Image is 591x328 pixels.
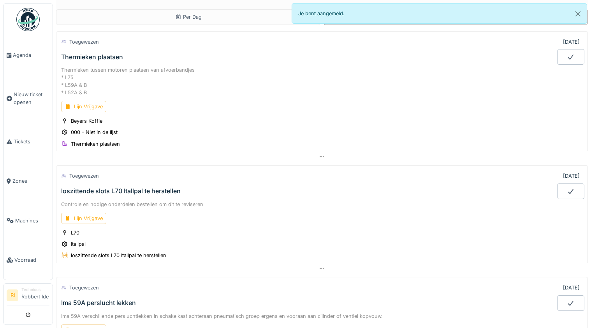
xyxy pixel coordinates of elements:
div: [DATE] [563,172,580,180]
a: Voorraad [4,240,53,280]
a: Zones [4,161,53,201]
div: Itallpal [71,240,86,248]
div: L70 [71,229,79,236]
div: Toegewezen [69,38,99,46]
img: Badge_color-CXgf-gQk.svg [16,8,40,31]
div: Thermieken plaatsen [71,140,120,148]
div: Ima 59A perslucht lekken [61,299,136,307]
div: Ima 59A verschillende persluchtlekken in schakelkast achteraan pneumatisch groep ergens en vooraa... [61,312,583,320]
div: [DATE] [563,284,580,291]
div: Controle en nodige onderdelen bestellen om dit te reviseren [61,201,583,208]
div: Lijn Vrijgave [61,213,106,224]
a: Nieuw ticket openen [4,75,53,122]
a: Machines [4,201,53,240]
div: Toegewezen [69,172,99,180]
div: loszittende slots L70 Itallpal te herstellen [61,187,181,195]
div: 000 - Niet in de lijst [71,129,118,136]
span: Nieuw ticket openen [14,91,49,106]
li: Robbert Ide [21,287,49,303]
span: Tickets [14,138,49,145]
span: Agenda [13,51,49,59]
div: Lijn Vrijgave [61,101,106,112]
span: Zones [12,177,49,185]
div: Thermieken tussen motoren plaatsen van afvoerbandjes * L75 * L59A & B * L52A & B [61,66,583,96]
div: Per Dag [175,13,202,21]
div: Beyers Koffie [71,117,102,125]
li: RI [7,289,18,301]
div: loszittende slots L70 Itallpal te herstellen [71,252,166,259]
span: Voorraad [14,256,49,264]
div: [DATE] [563,38,580,46]
div: Thermieken plaatsen [61,53,123,61]
span: Machines [15,217,49,224]
a: Tickets [4,122,53,161]
a: Agenda [4,35,53,75]
a: RI TechnicusRobbert Ide [7,287,49,305]
div: Toegewezen [69,284,99,291]
button: Close [569,4,587,24]
div: Je bent aangemeld. [292,3,587,24]
div: Technicus [21,287,49,293]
